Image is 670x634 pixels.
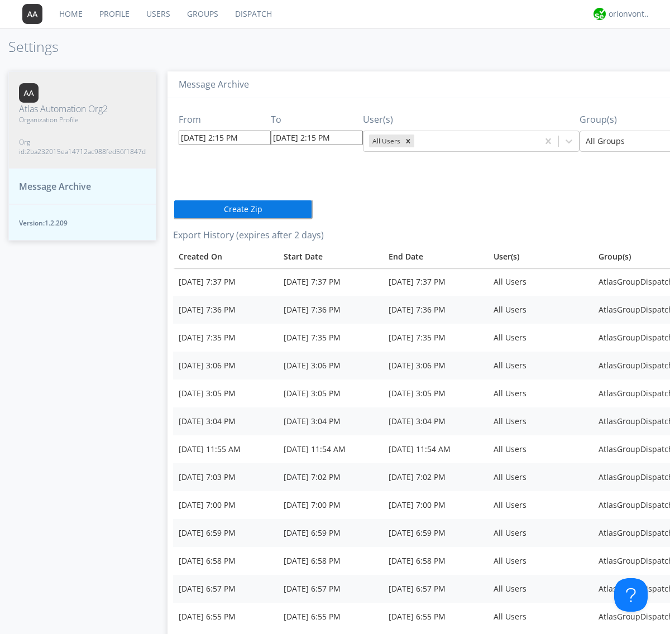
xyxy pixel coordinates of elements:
[494,472,587,483] div: All Users
[284,527,377,539] div: [DATE] 6:59 PM
[8,169,156,205] button: Message Archive
[389,611,482,622] div: [DATE] 6:55 PM
[389,276,482,287] div: [DATE] 7:37 PM
[179,115,271,125] h3: From
[494,304,587,315] div: All Users
[494,444,587,455] div: All Users
[179,416,272,427] div: [DATE] 3:04 PM
[284,276,377,287] div: [DATE] 7:37 PM
[614,578,648,612] iframe: Toggle Customer Support
[389,527,482,539] div: [DATE] 6:59 PM
[494,416,587,427] div: All Users
[389,472,482,483] div: [DATE] 7:02 PM
[179,611,272,622] div: [DATE] 6:55 PM
[19,180,91,193] span: Message Archive
[284,332,377,343] div: [DATE] 7:35 PM
[284,472,377,483] div: [DATE] 7:02 PM
[179,527,272,539] div: [DATE] 6:59 PM
[494,388,587,399] div: All Users
[494,527,587,539] div: All Users
[179,499,272,511] div: [DATE] 7:00 PM
[494,360,587,371] div: All Users
[494,276,587,287] div: All Users
[179,388,272,399] div: [DATE] 3:05 PM
[389,444,482,455] div: [DATE] 11:54 AM
[389,360,482,371] div: [DATE] 3:06 PM
[271,115,363,125] h3: To
[19,83,39,103] img: 373638.png
[389,388,482,399] div: [DATE] 3:05 PM
[369,135,402,147] div: All Users
[19,218,146,228] span: Version: 1.2.209
[494,332,587,343] div: All Users
[19,115,146,124] span: Organization Profile
[284,304,377,315] div: [DATE] 7:36 PM
[284,444,377,455] div: [DATE] 11:54 AM
[22,4,42,24] img: 373638.png
[19,137,146,156] span: Org id: 2ba232015ea14712ac988fed56f1847d
[173,246,278,268] th: Toggle SortBy
[8,204,156,241] button: Version:1.2.209
[179,555,272,566] div: [DATE] 6:58 PM
[389,416,482,427] div: [DATE] 3:04 PM
[389,499,482,511] div: [DATE] 7:00 PM
[594,8,606,20] img: 29d36aed6fa347d5a1537e7736e6aa13
[284,555,377,566] div: [DATE] 6:58 PM
[8,71,156,169] button: Atlas Automation Org2Organization ProfileOrg id:2ba232015ea14712ac988fed56f1847d
[284,360,377,371] div: [DATE] 3:06 PM
[494,555,587,566] div: All Users
[389,555,482,566] div: [DATE] 6:58 PM
[389,304,482,315] div: [DATE] 7:36 PM
[179,444,272,455] div: [DATE] 11:55 AM
[284,416,377,427] div: [DATE] 3:04 PM
[179,360,272,371] div: [DATE] 3:06 PM
[179,332,272,343] div: [DATE] 7:35 PM
[179,583,272,594] div: [DATE] 6:57 PM
[383,246,488,268] th: Toggle SortBy
[284,499,377,511] div: [DATE] 7:00 PM
[179,472,272,483] div: [DATE] 7:03 PM
[179,304,272,315] div: [DATE] 7:36 PM
[284,583,377,594] div: [DATE] 6:57 PM
[284,388,377,399] div: [DATE] 3:05 PM
[284,611,377,622] div: [DATE] 6:55 PM
[488,246,593,268] th: User(s)
[389,583,482,594] div: [DATE] 6:57 PM
[278,246,383,268] th: Toggle SortBy
[179,276,272,287] div: [DATE] 7:37 PM
[173,199,313,219] button: Create Zip
[609,8,650,20] div: orionvontas+atlas+automation+org2
[402,135,414,147] div: Remove All Users
[494,611,587,622] div: All Users
[494,499,587,511] div: All Users
[363,115,580,125] h3: User(s)
[389,332,482,343] div: [DATE] 7:35 PM
[494,583,587,594] div: All Users
[19,103,146,116] span: Atlas Automation Org2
